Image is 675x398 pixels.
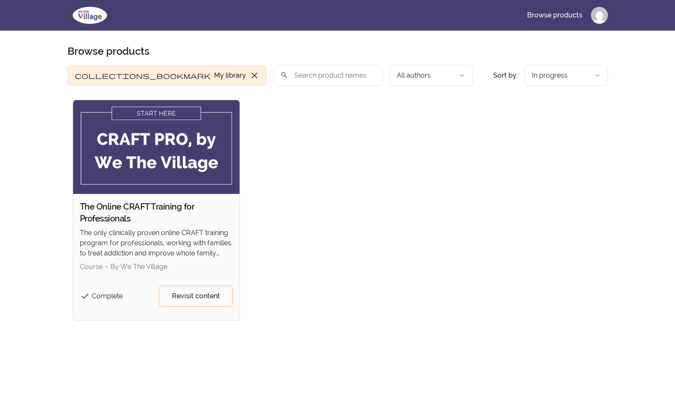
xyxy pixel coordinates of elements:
[105,263,108,271] span: •
[80,263,103,271] span: Course
[280,69,288,81] span: search
[172,291,220,301] span: Revisit content
[390,65,473,86] button: Filter by author
[68,65,267,86] button: Filter by My library
[75,70,211,81] span: collections_bookmark
[493,71,518,79] span: Sort by:
[80,228,233,258] p: The only clinically proven online CRAFT training program for professionals, working with families...
[68,45,150,58] h2: Browse products
[159,286,233,307] a: Revisit content
[520,5,589,25] a: Browse products
[80,291,90,301] span: check
[274,65,383,86] input: Search product names
[68,5,112,25] img: We The Village logo
[110,263,167,271] span: By We The Village
[249,70,260,81] span: close
[520,5,608,25] nav: Main
[73,100,240,194] img: Product image for The Online CRAFT Training for Professionals
[591,7,608,24] img: Profile image for Cherelle
[525,65,608,86] button: Product sort options
[92,292,123,300] span: Complete
[80,201,233,224] h2: The Online CRAFT Training for Professionals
